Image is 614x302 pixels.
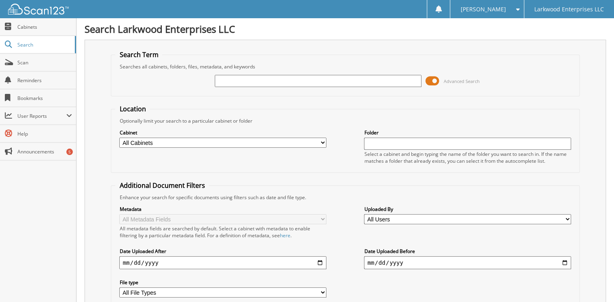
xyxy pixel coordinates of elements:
span: User Reports [17,113,66,119]
label: File type [119,279,326,286]
label: Metadata [119,206,326,213]
span: Search [17,41,71,48]
span: Reminders [17,77,72,84]
div: 5 [66,149,73,155]
span: Advanced Search [444,78,480,84]
iframe: Chat Widget [574,263,614,302]
img: scan123-logo-white.svg [8,4,69,15]
span: Help [17,130,72,137]
label: Cabinet [119,129,326,136]
legend: Additional Document Filters [115,181,209,190]
legend: Location [115,104,150,113]
span: Larkwood Enterprises LLC [534,7,604,12]
input: end [364,256,571,269]
div: Optionally limit your search to a particular cabinet or folder [115,117,575,124]
label: Date Uploaded After [119,248,326,255]
span: Announcements [17,148,72,155]
span: [PERSON_NAME] [460,7,506,12]
input: start [119,256,326,269]
span: Bookmarks [17,95,72,102]
div: Select a cabinet and begin typing the name of the folder you want to search in. If the name match... [364,151,571,164]
span: Cabinets [17,23,72,30]
h1: Search Larkwood Enterprises LLC [85,22,606,36]
a: here [279,232,290,239]
legend: Search Term [115,50,162,59]
label: Date Uploaded Before [364,248,571,255]
div: All metadata fields are searched by default. Select a cabinet with metadata to enable filtering b... [119,225,326,239]
div: Enhance your search for specific documents using filters such as date and file type. [115,194,575,201]
label: Folder [364,129,571,136]
span: Scan [17,59,72,66]
label: Uploaded By [364,206,571,213]
div: Searches all cabinets, folders, files, metadata, and keywords [115,63,575,70]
